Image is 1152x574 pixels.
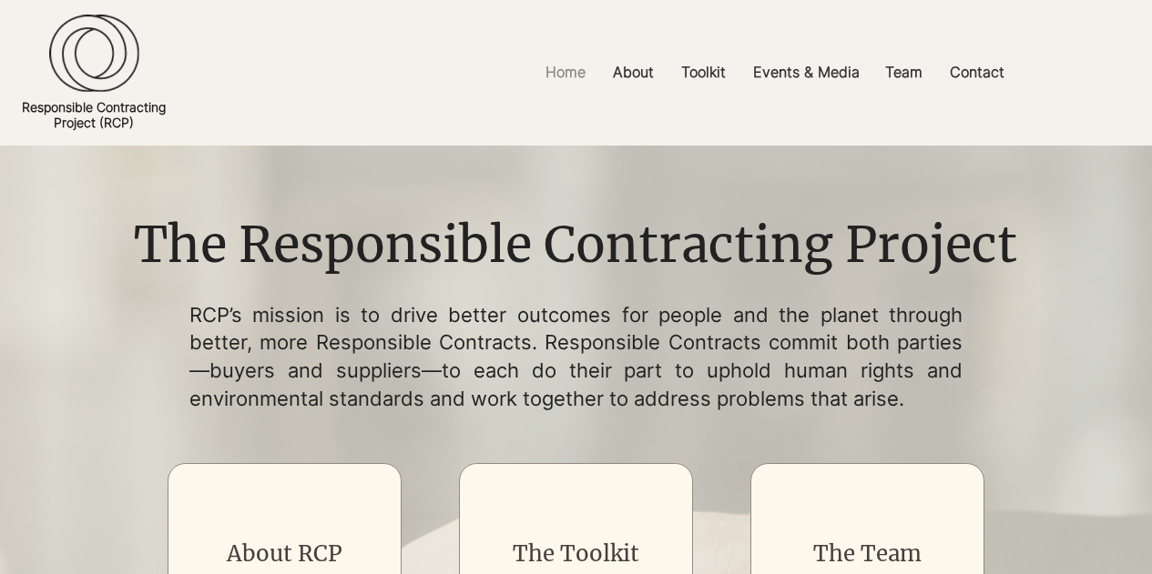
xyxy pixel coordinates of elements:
[599,52,668,93] a: About
[744,52,869,93] p: Events & Media
[513,539,639,568] a: The Toolkit
[397,52,1152,93] nav: Site
[604,52,663,93] p: About
[668,52,739,93] a: Toolkit
[22,99,166,130] a: Responsible ContractingProject (RCP)
[941,52,1014,93] p: Contact
[189,301,963,413] p: RCP’s mission is to drive better outcomes for people and the planet through better, more Responsi...
[936,52,1018,93] a: Contact
[120,211,1030,280] h1: The Responsible Contracting Project
[227,539,342,568] a: About RCP
[536,52,595,93] p: Home
[532,52,599,93] a: Home
[672,52,735,93] p: Toolkit
[876,52,932,93] p: Team
[813,539,922,568] a: The Team
[872,52,936,93] a: Team
[739,52,872,93] a: Events & Media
